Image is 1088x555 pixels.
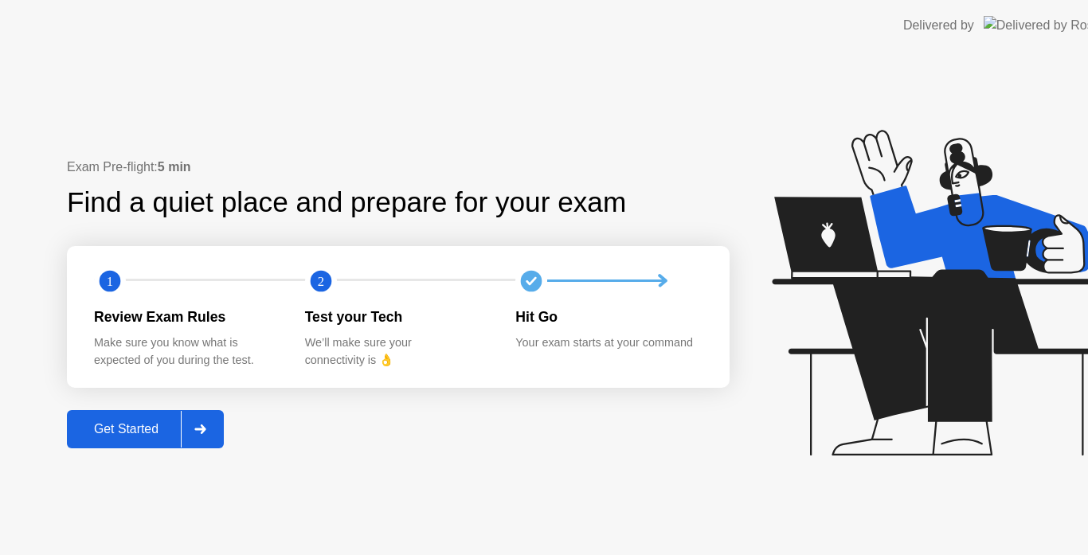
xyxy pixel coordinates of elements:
[515,307,701,327] div: Hit Go
[305,307,491,327] div: Test your Tech
[67,158,730,177] div: Exam Pre-flight:
[903,16,974,35] div: Delivered by
[318,273,324,288] text: 2
[94,307,280,327] div: Review Exam Rules
[515,334,701,352] div: Your exam starts at your command
[107,273,113,288] text: 1
[67,410,224,448] button: Get Started
[158,160,191,174] b: 5 min
[72,422,181,436] div: Get Started
[67,182,628,224] div: Find a quiet place and prepare for your exam
[94,334,280,369] div: Make sure you know what is expected of you during the test.
[305,334,491,369] div: We’ll make sure your connectivity is 👌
